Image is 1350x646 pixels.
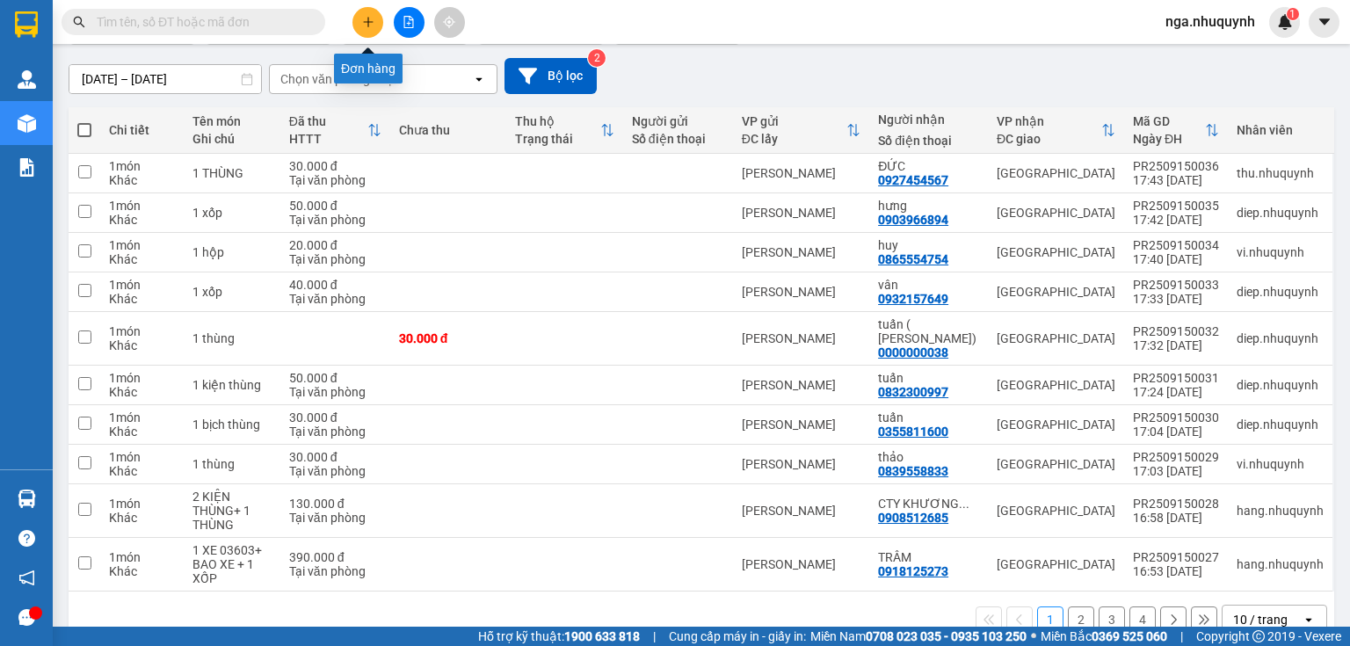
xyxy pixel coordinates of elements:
div: diep.nhuquynh [1237,285,1324,299]
img: warehouse-icon [18,490,36,508]
div: [PERSON_NAME] [742,378,860,392]
div: 0903966894 [878,213,948,227]
div: 0932157649 [878,292,948,306]
span: | [1180,627,1183,646]
div: Tại văn phòng [289,564,381,578]
div: Tên món [192,114,272,128]
span: Cung cấp máy in - giấy in: [669,627,806,646]
input: Tìm tên, số ĐT hoặc mã đơn [97,12,304,32]
div: 1 thùng [192,457,272,471]
div: HTTT [289,132,367,146]
div: 17:03 [DATE] [1133,464,1219,478]
div: Khác [109,511,175,525]
div: Khác [109,385,175,399]
div: Khác [109,292,175,306]
div: vân [878,278,979,292]
div: TRÂM [878,550,979,564]
div: Đơn hàng [334,54,403,83]
div: 50.000 đ [289,199,381,213]
div: tuấn [878,371,979,385]
span: nga.nhuquynh [1151,11,1269,33]
div: CTY KHƯƠNG DUYÊN (MAI) [878,497,979,511]
div: 0927454567 [878,173,948,187]
div: [GEOGRAPHIC_DATA] [997,557,1115,571]
div: PR2509150035 [1133,199,1219,213]
div: Tại văn phòng [289,511,381,525]
div: PR2509150029 [1133,450,1219,464]
div: Tại văn phòng [289,292,381,306]
span: search [73,16,85,28]
div: 1 món [109,371,175,385]
div: Khác [109,173,175,187]
span: Miền Bắc [1041,627,1167,646]
div: 50.000 đ [289,371,381,385]
div: ĐỨC [878,159,979,173]
div: 17:43 [DATE] [1133,173,1219,187]
button: file-add [394,7,425,38]
span: | [653,627,656,646]
div: 30.000 đ [289,410,381,425]
div: 17:04 [DATE] [1133,425,1219,439]
img: warehouse-icon [18,70,36,89]
div: 0908512685 [878,511,948,525]
span: Miền Nam [810,627,1027,646]
strong: 1900 633 818 [564,629,640,643]
div: Ghi chú [192,132,272,146]
div: [PERSON_NAME] [742,504,860,518]
div: PR2509150032 [1133,324,1219,338]
div: 17:32 [DATE] [1133,338,1219,352]
button: 2 [1068,606,1094,633]
div: 17:40 [DATE] [1133,252,1219,266]
button: caret-down [1309,7,1339,38]
div: 16:58 [DATE] [1133,511,1219,525]
div: [PERSON_NAME] [742,557,860,571]
div: diep.nhuquynh [1237,378,1324,392]
div: 30.000 đ [289,450,381,464]
div: 40.000 đ [289,278,381,292]
div: Khác [109,425,175,439]
input: Select a date range. [69,65,261,93]
div: Người nhận [878,113,979,127]
th: Toggle SortBy [1124,107,1228,154]
button: plus [352,7,383,38]
div: tuấn ( cao mai) [878,317,979,345]
div: [GEOGRAPHIC_DATA] [997,331,1115,345]
div: 17:42 [DATE] [1133,213,1219,227]
div: Tại văn phòng [289,173,381,187]
div: 1 món [109,159,175,173]
th: Toggle SortBy [506,107,623,154]
div: Khác [109,213,175,227]
div: Khác [109,252,175,266]
div: 20.000 đ [289,238,381,252]
div: 0832300997 [878,385,948,399]
div: [GEOGRAPHIC_DATA] [997,285,1115,299]
div: Thu hộ [515,114,600,128]
div: VP gửi [742,114,846,128]
span: 1 [1289,8,1296,20]
div: Tại văn phòng [289,385,381,399]
div: 30.000 đ [289,159,381,173]
div: PR2509150031 [1133,371,1219,385]
span: message [18,609,35,626]
div: 10 / trang [1233,611,1288,628]
div: [GEOGRAPHIC_DATA] [997,206,1115,220]
div: 390.000 đ [289,550,381,564]
div: Mã GD [1133,114,1205,128]
div: hang.nhuquynh [1237,504,1324,518]
div: Chọn văn phòng nhận [280,70,402,88]
div: PR2509150034 [1133,238,1219,252]
div: hưng [878,199,979,213]
div: [PERSON_NAME] [742,417,860,432]
th: Toggle SortBy [988,107,1124,154]
button: aim [434,7,465,38]
div: [GEOGRAPHIC_DATA] [997,245,1115,259]
span: question-circle [18,530,35,547]
div: Ngày ĐH [1133,132,1205,146]
div: [GEOGRAPHIC_DATA] [997,166,1115,180]
div: 0918125273 [878,564,948,578]
div: [PERSON_NAME] [742,206,860,220]
strong: 0369 525 060 [1092,629,1167,643]
div: vi.nhuquynh [1237,245,1324,259]
div: Chi tiết [109,123,175,137]
div: 2 KIỆN THÙNG+ 1 THÙNG [192,490,272,532]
